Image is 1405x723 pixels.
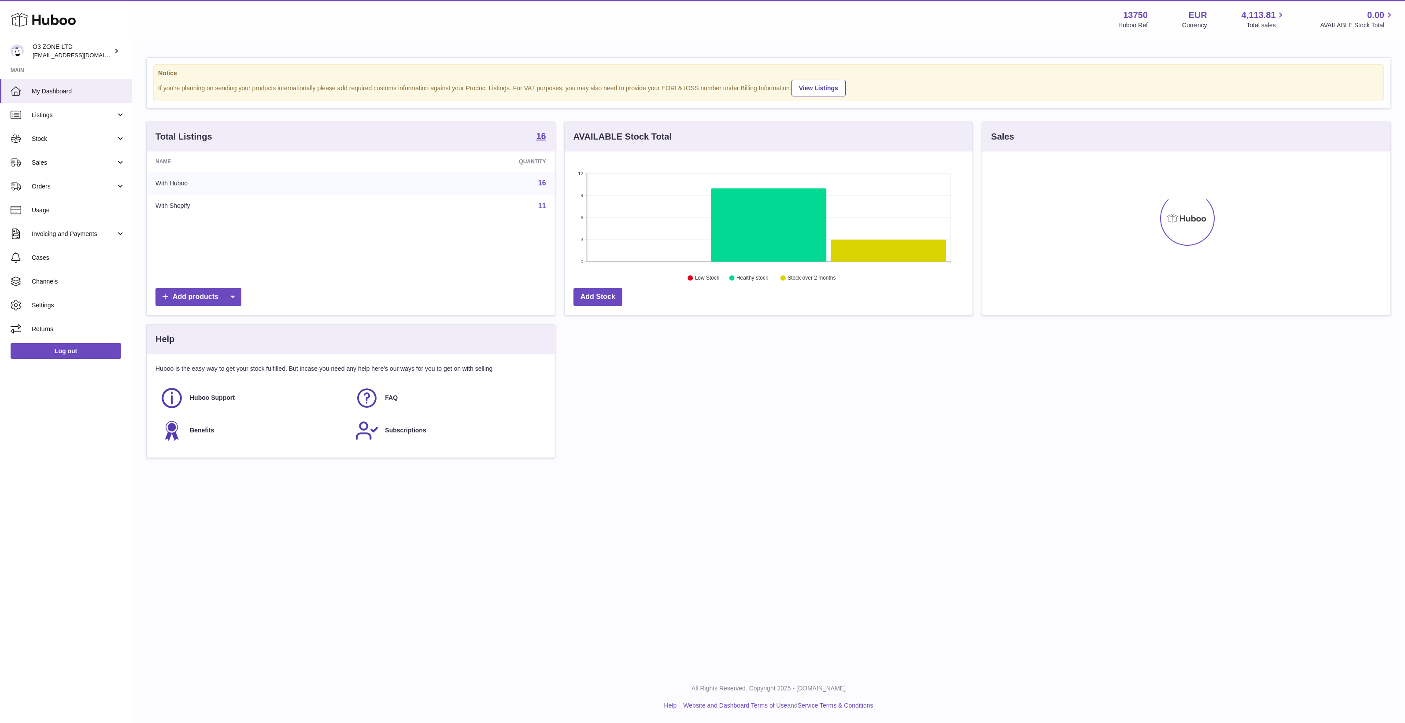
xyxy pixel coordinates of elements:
strong: 13750 [1123,9,1148,21]
a: Website and Dashboard Terms of Use [683,702,787,709]
span: 4,113.81 [1242,9,1276,21]
text: 9 [580,193,583,198]
a: Service Terms & Conditions [798,702,873,709]
span: Settings [32,301,125,310]
p: Huboo is the easy way to get your stock fulfilled. But incase you need any help here's our ways f... [155,365,546,373]
p: All Rights Reserved. Copyright 2025 - [DOMAIN_NAME] [139,684,1398,693]
a: Log out [11,343,121,359]
span: My Dashboard [32,87,125,96]
span: Benefits [190,426,214,435]
span: Subscriptions [385,426,426,435]
strong: Notice [158,69,1379,77]
div: Huboo Ref [1118,21,1148,30]
a: Add products [155,288,241,306]
span: 0.00 [1367,9,1384,21]
text: Stock over 2 months [788,275,836,281]
span: Orders [32,182,116,191]
a: Huboo Support [160,386,346,410]
span: FAQ [385,394,398,402]
span: Listings [32,111,116,119]
span: Invoicing and Payments [32,230,116,238]
div: Currency [1182,21,1207,30]
text: 6 [580,215,583,220]
span: Sales [32,159,116,167]
span: Huboo Support [190,394,235,402]
th: Name [147,151,367,172]
span: Channels [32,277,125,286]
span: Total sales [1246,21,1286,30]
li: and [680,701,873,710]
a: View Listings [791,80,846,96]
div: If you're planning on sending your products internationally please add required customs informati... [158,78,1379,96]
a: 0.00 AVAILABLE Stock Total [1320,9,1394,30]
h3: Total Listings [155,131,212,143]
a: 16 [536,132,546,142]
strong: EUR [1188,9,1207,21]
a: Add Stock [573,288,622,306]
text: Low Stock [695,275,720,281]
a: 4,113.81 Total sales [1242,9,1286,30]
td: With Huboo [147,172,367,195]
a: Benefits [160,419,346,443]
a: Help [664,702,677,709]
img: internalAdmin-13750@internal.huboo.com [11,44,24,58]
a: FAQ [355,386,541,410]
a: Subscriptions [355,419,541,443]
span: Stock [32,135,116,143]
text: 0 [580,259,583,264]
span: [EMAIL_ADDRESS][DOMAIN_NAME] [33,52,129,59]
text: Healthy stock [736,275,769,281]
text: 3 [580,237,583,242]
h3: Sales [991,131,1014,143]
a: 16 [538,179,546,187]
strong: 16 [536,132,546,140]
text: 12 [578,171,583,176]
span: Usage [32,206,125,214]
h3: Help [155,333,174,345]
th: Quantity [367,151,555,172]
div: O3 ZONE LTD [33,43,112,59]
span: AVAILABLE Stock Total [1320,21,1394,30]
span: Cases [32,254,125,262]
span: Returns [32,325,125,333]
h3: AVAILABLE Stock Total [573,131,672,143]
td: With Shopify [147,195,367,218]
a: 11 [538,202,546,210]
